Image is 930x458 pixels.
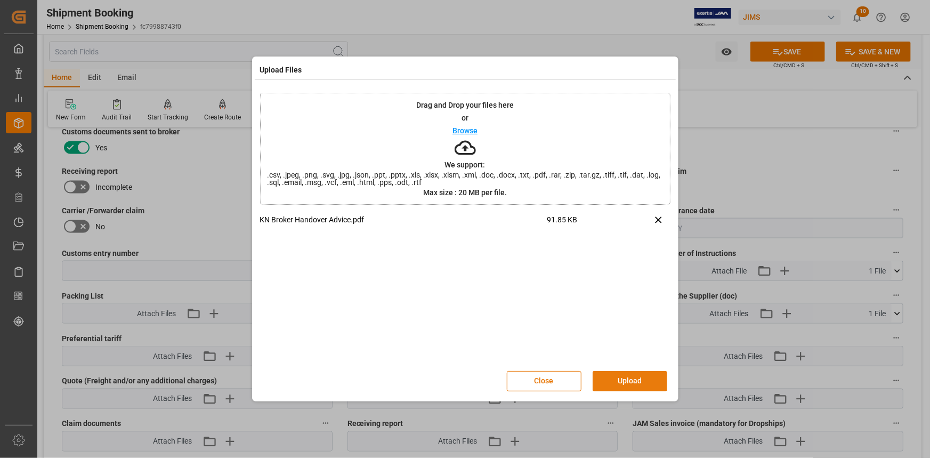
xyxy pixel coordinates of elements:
[416,101,514,109] p: Drag and Drop your files here
[462,114,468,122] p: or
[260,214,547,226] p: KN Broker Handover Advice.pdf
[260,93,670,205] div: Drag and Drop your files hereorBrowseWe support:.csv, .jpeg, .png, .svg, .jpg, .json, .ppt, .pptx...
[507,371,581,391] button: Close
[261,171,670,186] span: .csv, .jpeg, .png, .svg, .jpg, .json, .ppt, .pptx, .xls, .xlsx, .xlsm, .xml, .doc, .docx, .txt, ....
[593,371,667,391] button: Upload
[423,189,507,196] p: Max size : 20 MB per file.
[260,65,302,76] h4: Upload Files
[445,161,486,168] p: We support:
[452,127,478,134] p: Browse
[547,214,620,233] span: 91.85 KB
